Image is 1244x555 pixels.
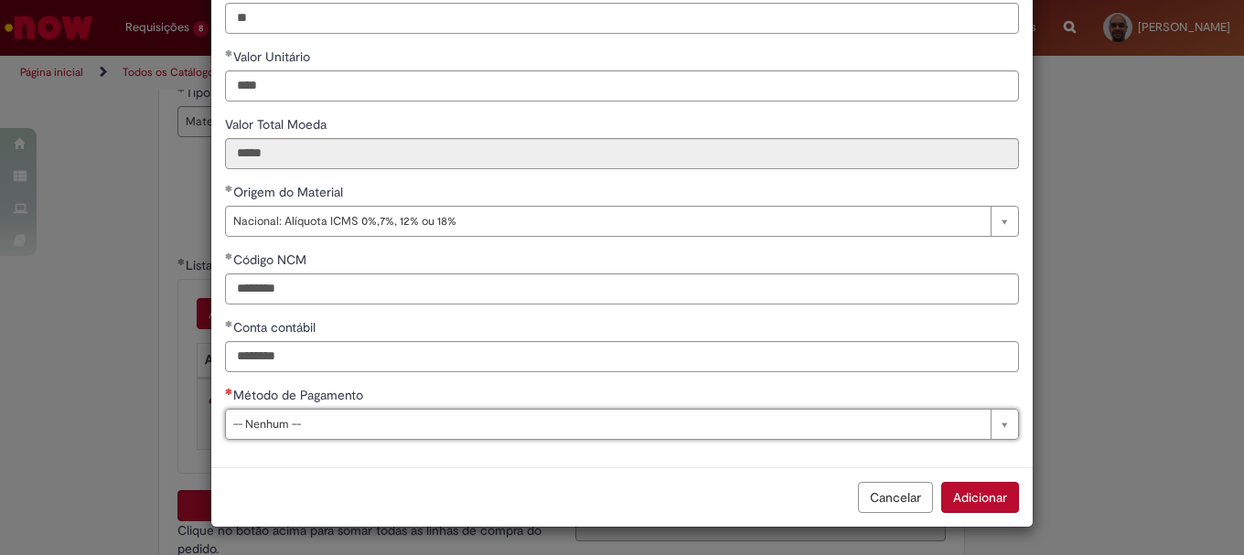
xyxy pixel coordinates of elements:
[225,320,233,327] span: Obrigatório Preenchido
[233,319,319,336] span: Conta contábil
[225,185,233,192] span: Obrigatório Preenchido
[225,252,233,260] span: Obrigatório Preenchido
[233,251,310,268] span: Código NCM
[225,70,1019,101] input: Valor Unitário
[225,341,1019,372] input: Conta contábil
[225,3,1019,34] input: Quantidade
[225,138,1019,169] input: Valor Total Moeda
[233,207,981,236] span: Nacional: Alíquota ICMS 0%,7%, 12% ou 18%
[233,184,347,200] span: Origem do Material
[225,116,330,133] span: Somente leitura - Valor Total Moeda
[858,482,933,513] button: Cancelar
[225,49,233,57] span: Obrigatório Preenchido
[225,273,1019,304] input: Código NCM
[225,388,233,395] span: Necessários
[233,387,367,403] span: Método de Pagamento
[233,410,981,439] span: -- Nenhum --
[233,48,314,65] span: Valor Unitário
[941,482,1019,513] button: Adicionar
